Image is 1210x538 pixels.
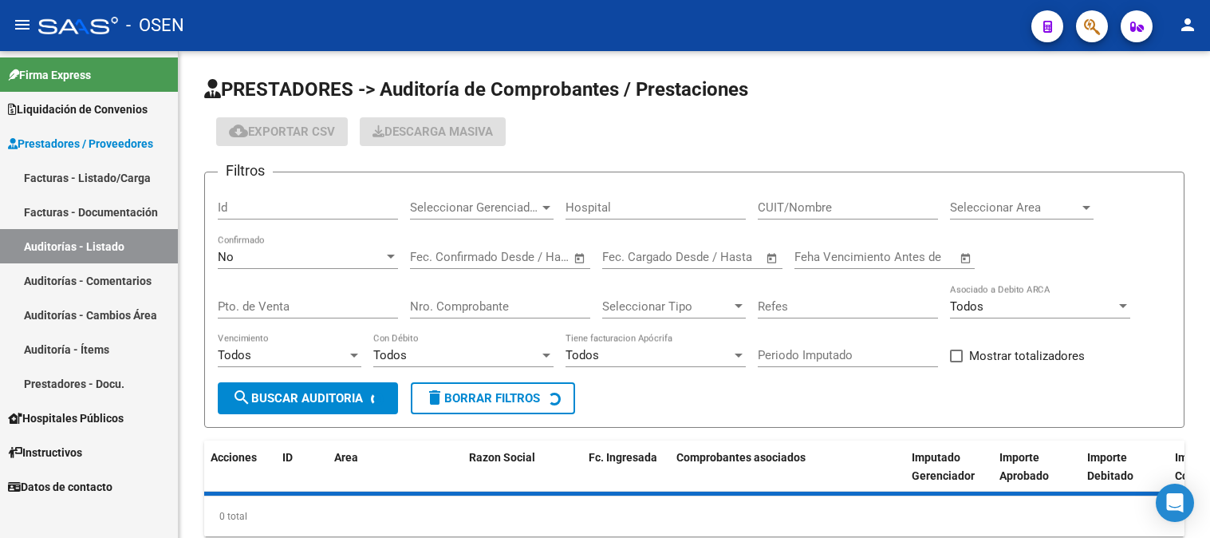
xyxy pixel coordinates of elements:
input: Start date [410,250,462,264]
span: Seleccionar Gerenciador [410,200,539,215]
span: Todos [950,299,983,314]
span: No [218,250,234,264]
datatable-header-cell: Razon Social [463,441,582,511]
h3: Filtros [218,160,273,182]
span: Importe Debitado [1087,451,1133,482]
button: Open calendar [571,249,589,267]
span: Acciones [211,451,257,464]
span: Razon Social [469,451,535,464]
button: Exportar CSV [216,117,348,146]
span: Descarga Masiva [372,125,493,139]
button: Descarga Masiva [360,117,506,146]
div: Open Intercom Messenger [1156,484,1194,522]
span: PRESTADORES -> Auditoría de Comprobantes / Prestaciones [204,78,748,101]
app-download-masive: Descarga masiva de comprobantes (adjuntos) [360,117,506,146]
button: Open calendar [957,249,975,267]
input: Start date [602,250,654,264]
span: Firma Express [8,66,91,84]
mat-icon: delete [425,388,444,407]
mat-icon: menu [13,15,32,34]
span: Borrar Filtros [425,391,540,405]
button: Borrar Filtros [411,382,575,414]
datatable-header-cell: Comprobantes asociados [670,441,905,511]
datatable-header-cell: Area [328,441,439,511]
span: Datos de contacto [8,478,112,496]
span: ID [282,451,293,464]
datatable-header-cell: Importe Aprobado [993,441,1081,511]
span: Instructivos [8,444,82,461]
span: Imputado Gerenciador [912,451,975,482]
datatable-header-cell: Acciones [204,441,276,511]
span: Comprobantes asociados [676,451,806,464]
button: Open calendar [763,249,782,267]
span: Exportar CSV [229,125,335,139]
input: End date [668,250,746,264]
span: - OSEN [126,8,184,43]
span: Seleccionar Area [950,200,1079,215]
mat-icon: cloud_download [229,121,248,140]
span: Area [334,451,358,464]
datatable-header-cell: ID [276,441,328,511]
span: Todos [373,348,407,362]
mat-icon: person [1178,15,1197,34]
datatable-header-cell: Imputado Gerenciador [905,441,993,511]
span: Mostrar totalizadores [969,346,1085,366]
mat-icon: search [232,388,251,407]
button: Buscar Auditoria [218,382,398,414]
span: Fc. Ingresada [589,451,657,464]
span: Buscar Auditoria [232,391,363,405]
span: Todos [218,348,251,362]
span: Hospitales Públicos [8,409,124,427]
datatable-header-cell: Importe Debitado [1081,441,1169,511]
datatable-header-cell: Fc. Ingresada [582,441,670,511]
div: 0 total [204,496,1184,536]
span: Liquidación de Convenios [8,101,148,118]
input: End date [476,250,554,264]
span: Importe Aprobado [999,451,1049,482]
span: Prestadores / Proveedores [8,135,153,152]
span: Todos [566,348,599,362]
span: Seleccionar Tipo [602,299,731,314]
